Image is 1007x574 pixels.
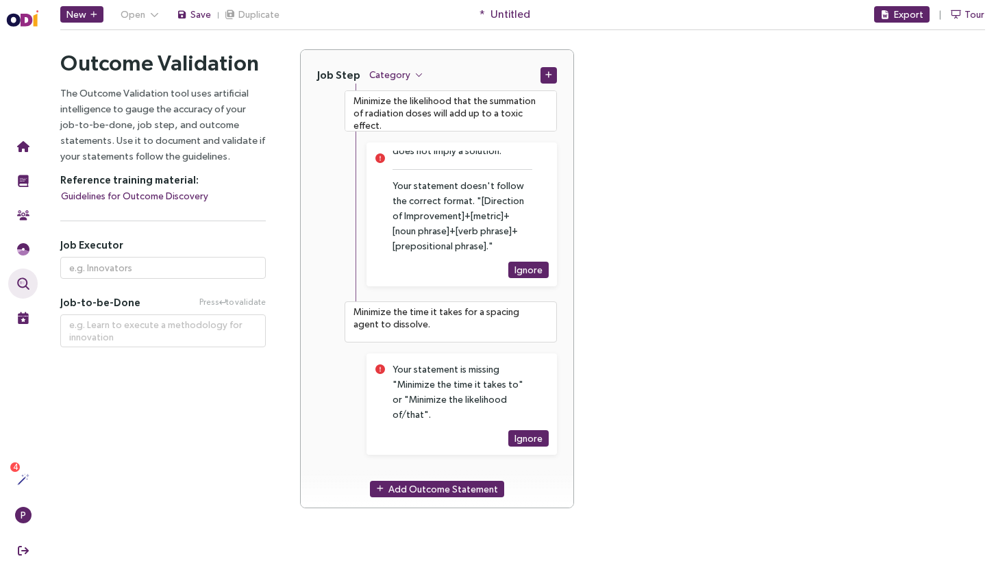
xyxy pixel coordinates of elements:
button: Live Events [8,303,38,333]
button: Home [8,132,38,162]
button: Export [874,6,930,23]
p: The Outcome Validation tool uses artificial intelligence to gauge the accuracy of your job-to-be-... [60,85,266,164]
h4: Job Step [317,68,360,82]
div: Your statement doesn't follow the correct format. "[Direction of Improvement]+[metric]+[noun phra... [393,178,532,253]
span: Add Outcome Statement [388,481,498,496]
button: Community [8,200,38,230]
textarea: Press Enter to validate [60,314,266,347]
textarea: Press Enter to validate [345,90,557,132]
button: Save [176,6,212,23]
strong: Reference training material: [60,174,199,186]
div: Your statement is missing "Minimize the time it takes to" or "Minimize the likelihood of/that". [393,362,532,422]
img: Live Events [17,312,29,324]
button: Category [369,66,423,83]
h5: Job Executor [60,238,266,251]
button: Sign Out [8,536,38,566]
span: Press to validate [199,296,266,309]
img: Outcome Validation [17,277,29,290]
button: Tour [950,6,985,23]
span: 4 [13,462,18,472]
button: Ignore [508,430,549,447]
span: Tour [965,7,984,22]
button: Outcome Validation [8,269,38,299]
input: e.g. Innovators [60,257,266,279]
img: Actions [17,473,29,486]
span: Guidelines for Outcome Discovery [61,188,208,203]
sup: 4 [10,462,20,472]
img: JTBD Needs Framework [17,243,29,255]
span: Ignore [514,262,543,277]
span: Untitled [490,5,530,23]
img: Community [17,209,29,221]
span: Ignore [514,431,543,446]
h2: Outcome Validation [60,49,266,77]
span: Job-to-be-Done [60,296,140,309]
span: P [21,507,26,523]
button: Training [8,166,38,196]
textarea: Press Enter to validate [345,301,557,342]
span: Save [190,7,211,22]
button: Add Outcome Statement [370,480,504,497]
button: P [8,500,38,530]
span: Export [894,7,923,22]
img: Training [17,175,29,187]
button: Needs Framework [8,234,38,264]
button: Guidelines for Outcome Discovery [60,188,209,204]
button: Actions [8,464,38,495]
button: New [60,6,103,23]
button: Ignore [508,262,549,278]
button: Duplicate [224,6,280,23]
button: Open [114,6,165,23]
span: Category [369,67,410,82]
span: New [66,7,86,22]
